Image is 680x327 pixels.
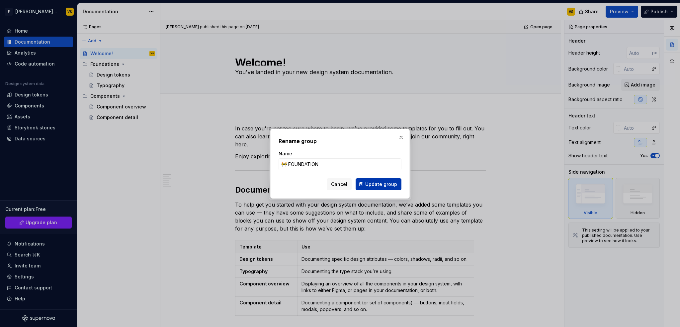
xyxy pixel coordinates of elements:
[327,178,352,190] button: Cancel
[365,181,397,188] span: Update group
[279,137,401,145] h2: Rename group
[279,150,292,157] label: Name
[331,181,347,188] span: Cancel
[356,178,401,190] button: Update group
